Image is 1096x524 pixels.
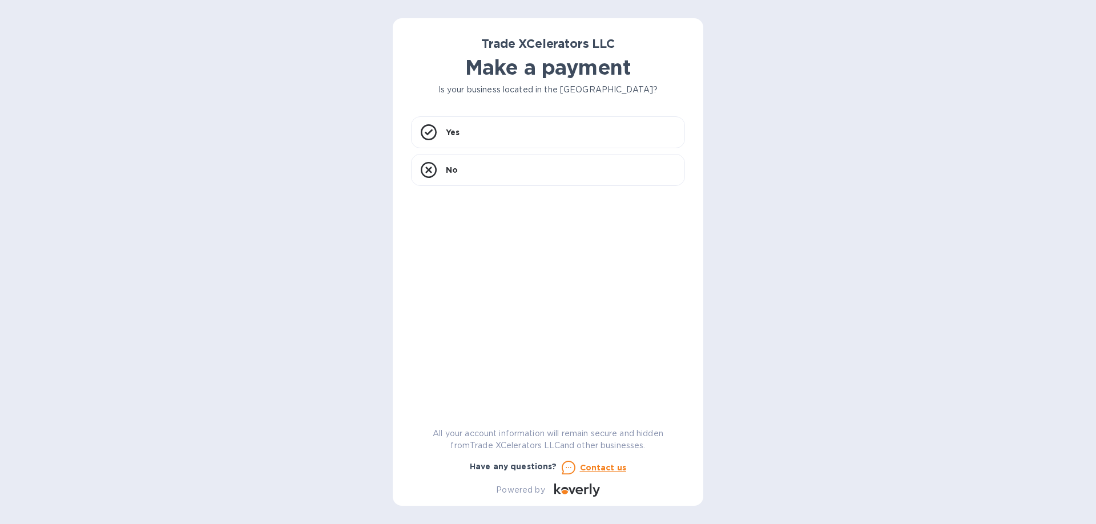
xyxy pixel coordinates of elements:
p: All your account information will remain secure and hidden from Trade XCelerators LLC and other b... [411,428,685,452]
p: No [446,164,458,176]
p: Powered by [496,484,545,496]
b: Have any questions? [470,462,557,471]
b: Trade XCelerators LLC [481,36,614,51]
p: Yes [446,127,460,138]
h1: Make a payment [411,55,685,79]
p: Is your business located in the [GEOGRAPHIC_DATA]? [411,84,685,96]
u: Contact us [580,463,627,472]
